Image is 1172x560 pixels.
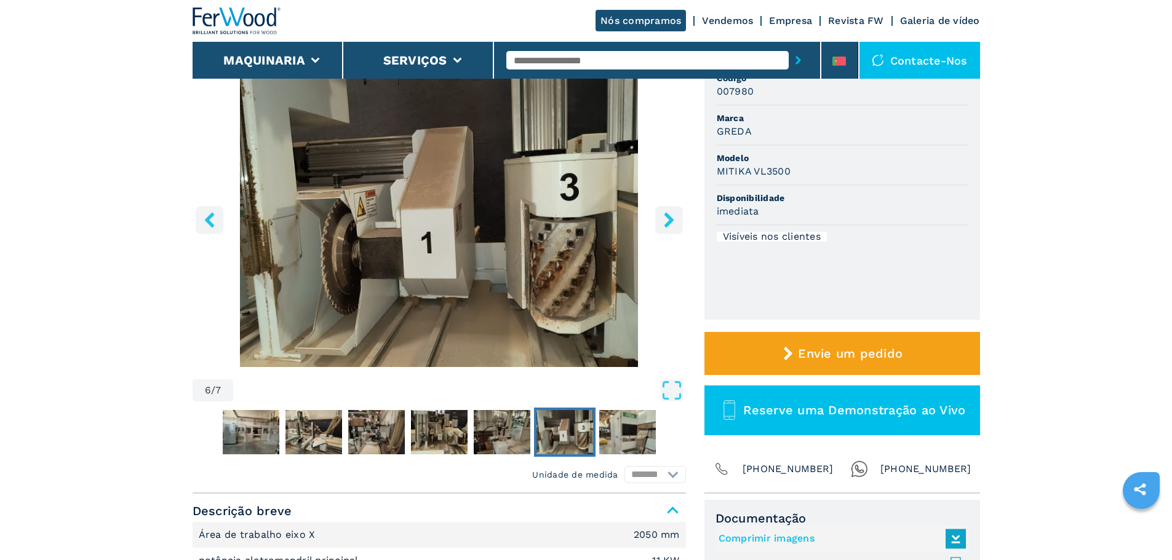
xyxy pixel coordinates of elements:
div: Visíveis nos clientes [717,232,827,242]
img: d4922c0da361566d7ad35516275e7f2c [223,410,279,454]
button: Go to Slide 6 [534,408,596,457]
a: Empresa [769,15,812,26]
img: Whatsapp [851,460,868,478]
button: Go to Slide 2 [283,408,345,457]
span: / [211,385,215,395]
button: Go to Slide 7 [597,408,658,457]
button: Serviços [383,53,447,68]
img: d3036dc7bf30281fb1eddad3351b1eb3 [411,410,468,454]
h3: GREDA [717,124,752,138]
img: 4b617853975cdec21b2cb3535d6aa2aa [536,410,593,454]
h3: imediata [717,204,759,218]
img: daaddc72c6fa2383bb6d5f5a25ddff6d [474,410,530,454]
span: Documentação [716,511,969,526]
a: Nós compramos [596,10,686,31]
div: Go to Slide 6 [193,69,686,367]
img: Contacte-nos [872,54,884,66]
span: Disponibilidade [717,192,968,204]
img: eeccd9d65b00a7b5c5705854b42473ce [599,410,656,454]
button: Maquinaria [223,53,305,68]
h3: MITIKA VL3500 [717,164,791,178]
a: Galeria de vídeo [900,15,980,26]
button: Go to Slide 4 [409,408,470,457]
span: [PHONE_NUMBER] [743,460,834,478]
a: Vendemos [702,15,753,26]
em: 2050 mm [634,530,680,540]
img: Ferwood [193,7,281,34]
h3: 007980 [717,84,754,98]
span: Modelo [717,152,968,164]
img: 632e56573056abe78df4df2f278943d6 [285,410,342,454]
img: Centro De Usinagem Com 5 Eixos GREDA MITIKA VL3500 [193,69,686,367]
img: Phone [713,460,730,478]
span: Marca [717,112,968,124]
span: [PHONE_NUMBER] [880,460,971,478]
a: sharethis [1125,474,1155,505]
iframe: Chat [1120,505,1163,551]
button: right-button [655,206,683,234]
nav: Thumbnail Navigation [193,408,686,457]
button: Go to Slide 3 [346,408,407,457]
img: 08c110c8487c61fe5a94e4cad379f234 [348,410,405,454]
button: Open Fullscreen [236,379,682,401]
span: 6 [205,385,211,395]
div: Contacte-nos [859,42,980,79]
em: Unidade de medida [532,468,618,481]
span: Descrição breve [193,500,686,522]
span: Envie um pedido [798,346,903,361]
span: 7 [215,385,221,395]
p: Área de trabalho eixo X [199,528,319,542]
button: Reserve uma Demonstração ao Vivo [704,385,980,435]
a: Revista FW [828,15,884,26]
button: Go to Slide 1 [220,408,282,457]
span: Reserve uma Demonstração ao Vivo [743,403,965,417]
button: Go to Slide 5 [471,408,533,457]
button: submit-button [789,46,808,74]
button: Envie um pedido [704,332,980,375]
button: left-button [196,206,223,234]
a: Comprimir imagens [719,529,960,549]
